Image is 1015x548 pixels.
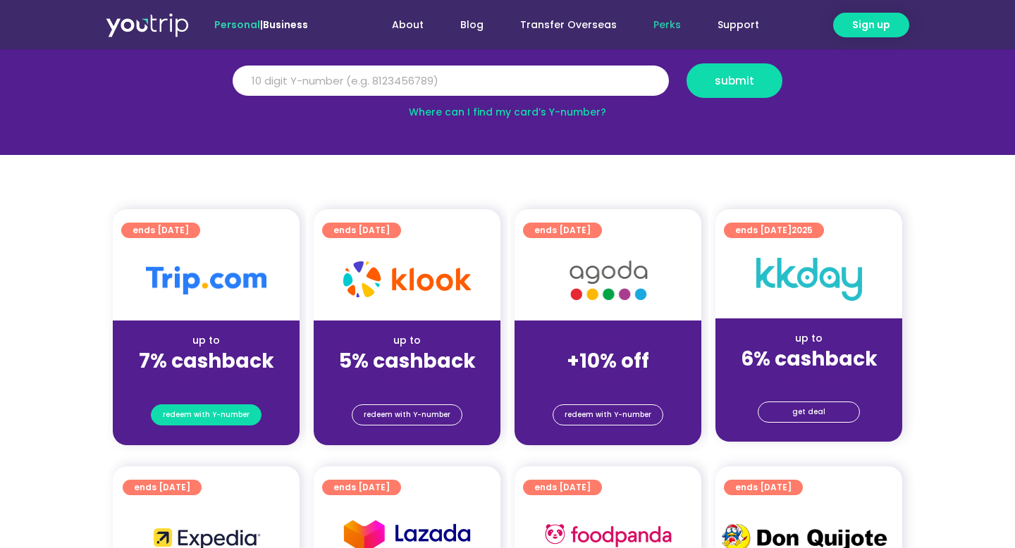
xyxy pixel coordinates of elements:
a: About [374,12,442,38]
span: redeem with Y-number [565,405,651,425]
span: ends [DATE] [333,480,390,495]
nav: Menu [346,12,777,38]
span: redeem with Y-number [364,405,450,425]
strong: 7% cashback [139,347,274,375]
a: Perks [635,12,699,38]
a: get deal [758,401,860,423]
a: redeem with Y-number [151,404,262,425]
a: ends [DATE] [523,223,602,238]
strong: 6% cashback [741,345,878,373]
div: up to [124,333,288,348]
a: ends [DATE] [322,480,401,495]
span: submit [715,75,754,86]
a: Support [699,12,777,38]
div: up to [727,331,891,346]
strong: +10% off [567,347,649,375]
span: 2025 [792,224,813,236]
a: Transfer Overseas [502,12,635,38]
div: (for stays only) [325,374,489,389]
a: ends [DATE] [322,223,401,238]
a: Where can I find my card’s Y-number? [409,105,606,119]
a: ends [DATE] [123,480,202,495]
span: Personal [214,18,260,32]
a: Sign up [833,13,909,37]
span: ends [DATE] [534,223,591,238]
div: up to [325,333,489,348]
a: ends [DATE] [121,223,200,238]
span: | [214,18,308,32]
input: 10 digit Y-number (e.g. 8123456789) [233,66,669,96]
a: Business [263,18,308,32]
button: submit [687,63,782,98]
a: Blog [442,12,502,38]
span: ends [DATE] [134,480,190,495]
a: ends [DATE]2025 [724,223,824,238]
div: (for stays only) [526,374,690,389]
a: ends [DATE] [724,480,803,495]
strong: 5% cashback [339,347,476,375]
a: redeem with Y-number [352,404,462,425]
span: ends [DATE] [333,223,390,238]
a: ends [DATE] [523,480,602,495]
div: (for stays only) [727,372,891,387]
span: ends [DATE] [534,480,591,495]
a: redeem with Y-number [553,404,663,425]
span: Sign up [852,18,890,32]
span: up to [595,333,621,347]
form: Y Number [233,63,782,108]
span: redeem with Y-number [163,405,250,425]
div: (for stays only) [124,374,288,389]
span: ends [DATE] [735,223,813,238]
span: ends [DATE] [735,480,792,495]
span: ends [DATE] [133,223,189,238]
span: get deal [792,402,825,422]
